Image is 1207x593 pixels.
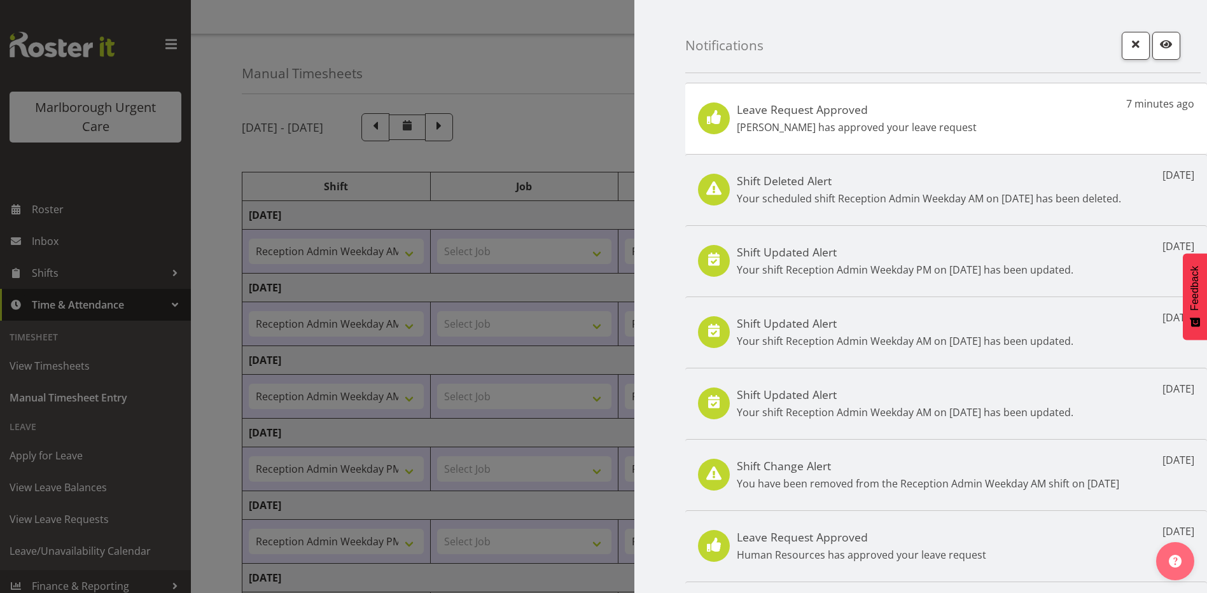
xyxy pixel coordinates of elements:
p: Your shift Reception Admin Weekday PM on [DATE] has been updated. [737,262,1073,277]
img: help-xxl-2.png [1169,555,1182,568]
p: 7 minutes ago [1126,96,1194,111]
p: [DATE] [1162,167,1194,183]
h5: Leave Request Approved [737,102,977,116]
p: Human Resources has approved your leave request [737,547,986,562]
button: Feedback - Show survey [1183,253,1207,340]
p: [DATE] [1162,381,1194,396]
p: [DATE] [1162,310,1194,325]
p: [DATE] [1162,452,1194,468]
button: Mark as read [1152,32,1180,60]
button: Close [1122,32,1150,60]
p: You have been removed from the Reception Admin Weekday AM shift on [DATE] [737,476,1119,491]
p: Your shift Reception Admin Weekday AM on [DATE] has been updated. [737,333,1073,349]
p: [PERSON_NAME] has approved your leave request [737,120,977,135]
h5: Shift Updated Alert [737,245,1073,259]
h4: Notifications [685,38,764,53]
h5: Shift Updated Alert [737,316,1073,330]
h5: Shift Deleted Alert [737,174,1121,188]
h5: Leave Request Approved [737,530,986,544]
h5: Shift Change Alert [737,459,1119,473]
h5: Shift Updated Alert [737,387,1073,401]
p: Your shift Reception Admin Weekday AM on [DATE] has been updated. [737,405,1073,420]
p: Your scheduled shift Reception Admin Weekday AM on [DATE] has been deleted. [737,191,1121,206]
p: [DATE] [1162,524,1194,539]
span: Feedback [1189,266,1201,310]
p: [DATE] [1162,239,1194,254]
